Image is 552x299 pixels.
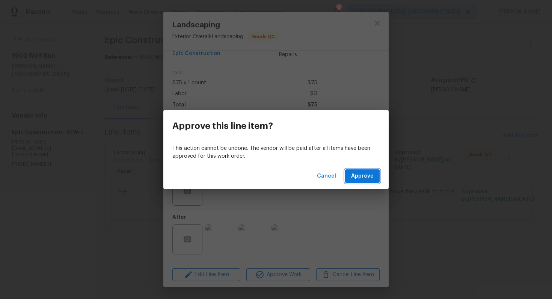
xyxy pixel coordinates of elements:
[317,172,336,181] span: Cancel
[351,172,374,181] span: Approve
[345,169,380,183] button: Approve
[314,169,339,183] button: Cancel
[172,121,273,131] h3: Approve this line item?
[172,145,380,160] p: This action cannot be undone. The vendor will be paid after all items have been approved for this...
